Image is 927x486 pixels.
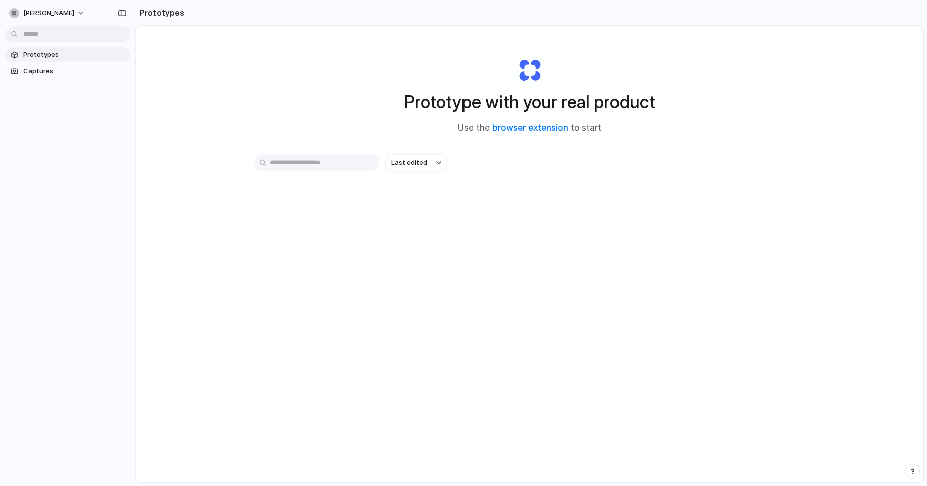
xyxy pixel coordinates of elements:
span: Last edited [391,158,427,168]
span: [PERSON_NAME] [23,8,74,18]
h1: Prototype with your real product [404,89,655,115]
button: Last edited [385,154,447,171]
button: [PERSON_NAME] [5,5,90,21]
span: Use the to start [458,122,601,135]
a: browser extension [492,123,568,133]
h2: Prototypes [135,7,184,19]
a: Prototypes [5,47,130,62]
a: Captures [5,64,130,79]
span: Prototypes [23,50,126,60]
span: Captures [23,66,126,76]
